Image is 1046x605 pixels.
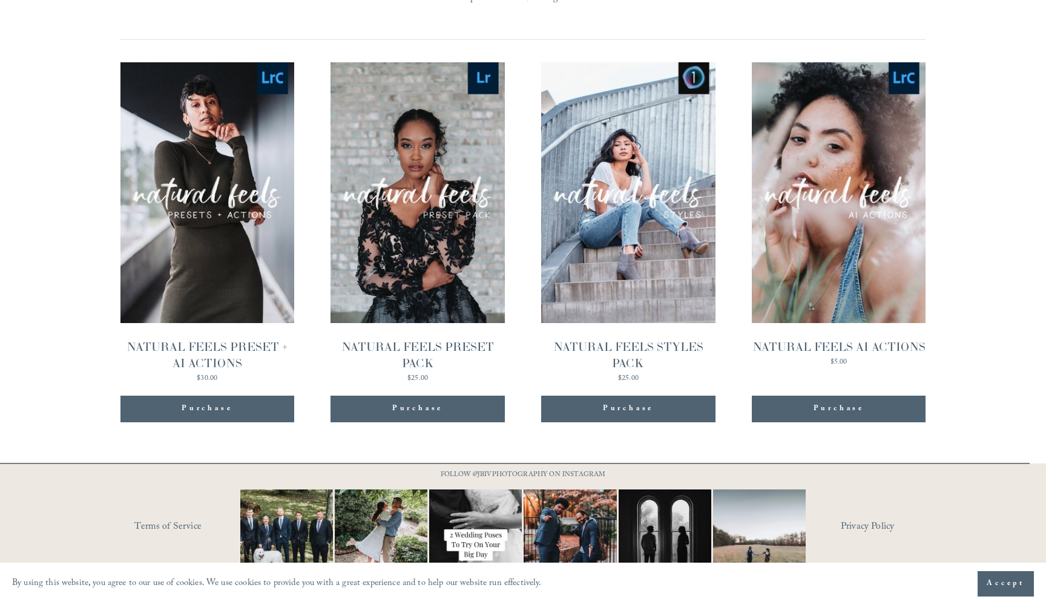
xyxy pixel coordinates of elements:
img: Happy #InternationalDogDay to all the pups who have made wedding days, engagement sessions, and p... [217,489,357,582]
div: Purchase [331,396,504,422]
div: Purchase [392,403,443,415]
a: NATURAL FEELS STYLES PACK [541,62,715,382]
p: By using this website, you agree to our use of cookies. We use cookies to provide you with a grea... [12,575,542,593]
div: NATURAL FEELS PRESET + AI ACTIONS [120,339,294,371]
div: $30.00 [120,375,294,382]
div: Purchase [182,403,232,415]
div: Purchase [814,403,864,415]
div: Purchase [752,396,926,422]
button: Accept [978,571,1034,597]
img: You just need the right photographer that matches your vibe 📷🎉 #RaleighWeddingPhotographer [508,489,632,582]
div: NATURAL FEELS AI ACTIONS [752,339,926,355]
span: Accept [987,578,1025,590]
a: NATURAL FEELS AI ACTIONS [752,62,926,382]
div: Purchase [541,396,715,422]
img: It&rsquo;s that time of year where weddings and engagements pick up and I get the joy of capturin... [335,474,427,598]
div: $5.00 [752,359,926,366]
div: Purchase [120,396,294,422]
a: NATURAL FEELS PRESET + AI ACTIONS [120,62,294,382]
img: Black &amp; White appreciation post. 😍😍 ⠀⠀⠀⠀⠀⠀⠀⠀⠀ I don&rsquo;t care what anyone says black and w... [603,489,726,582]
div: NATURAL FEELS PRESET PACK [331,339,504,371]
p: FOLLOW @JBIVPHOTOGRAPHY ON INSTAGRAM [417,469,629,482]
img: Let&rsquo;s talk about poses for your wedding day! It doesn&rsquo;t have to be complicated, somet... [406,489,545,582]
div: $25.00 [541,375,715,382]
div: Purchase [603,403,654,415]
img: Two #WideShotWednesdays Two totally different vibes. Which side are you&mdash;are you into that b... [689,489,829,582]
div: NATURAL FEELS STYLES PACK [541,339,715,371]
a: Terms of Service [134,518,275,537]
a: NATURAL FEELS PRESET PACK [331,62,504,382]
a: Privacy Policy [841,518,947,537]
div: $25.00 [331,375,504,382]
